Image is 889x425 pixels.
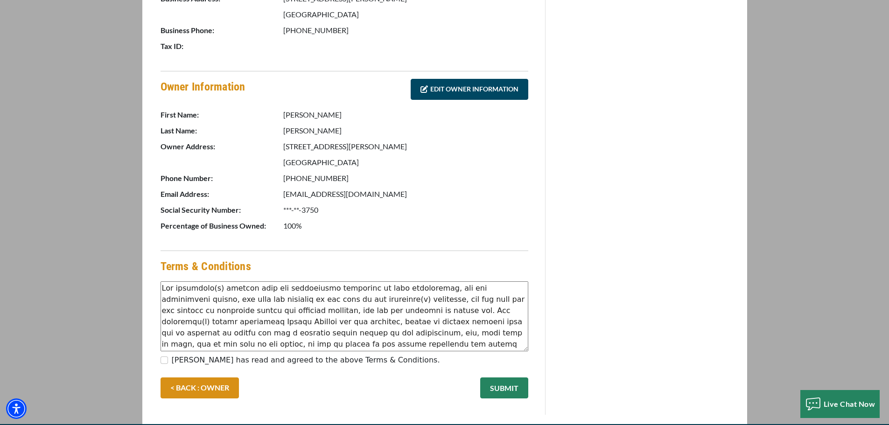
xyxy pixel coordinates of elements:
h4: Owner Information [161,79,245,102]
textarea: Lor ipsumdolo(s) ametcon adip eli seddoeiusmo temporinc ut labo etdoloremag, ali eni adminimveni ... [161,281,528,351]
p: [EMAIL_ADDRESS][DOMAIN_NAME] [283,188,528,200]
p: [GEOGRAPHIC_DATA] [283,9,528,20]
p: Social Security Number: [161,204,282,216]
p: 100% [283,220,528,231]
button: Live Chat Now [800,390,880,418]
button: SUBMIT [480,377,528,398]
p: [PHONE_NUMBER] [283,25,528,36]
div: Accessibility Menu [6,398,27,419]
p: Business Phone: [161,25,282,36]
p: Phone Number: [161,173,282,184]
p: Owner Address: [161,141,282,152]
p: [GEOGRAPHIC_DATA] [283,157,528,168]
p: First Name: [161,109,282,120]
p: Tax ID: [161,41,282,52]
p: [PHONE_NUMBER] [283,173,528,184]
p: [PERSON_NAME] [283,125,528,136]
p: [STREET_ADDRESS][PERSON_NAME] [283,141,528,152]
a: EDIT OWNER INFORMATION [411,79,528,100]
p: Email Address: [161,188,282,200]
p: Percentage of Business Owned: [161,220,282,231]
label: [PERSON_NAME] has read and agreed to the above Terms & Conditions. [172,355,440,366]
p: [PERSON_NAME] [283,109,528,120]
p: Last Name: [161,125,282,136]
span: Live Chat Now [824,399,875,408]
h4: Terms & Conditions [161,258,251,274]
a: < BACK : OWNER [161,377,239,398]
